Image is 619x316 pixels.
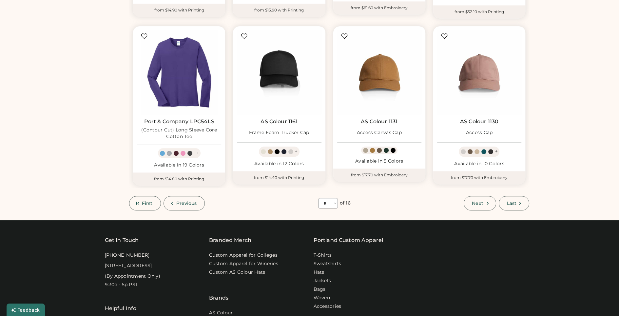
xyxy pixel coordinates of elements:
[164,196,205,210] button: Previous
[295,148,298,155] div: +
[137,162,221,168] div: Available in 19 Colors
[142,201,153,206] span: First
[233,4,325,17] div: from $15.90 with Printing
[466,129,493,136] div: Access Cap
[472,201,483,206] span: Next
[437,161,521,167] div: Available in 10 Colors
[196,149,199,157] div: +
[314,286,326,293] a: Bags
[105,263,152,269] div: [STREET_ADDRESS]
[209,236,251,244] div: Branded Merch
[233,171,325,184] div: from $14.40 with Printing
[249,129,309,136] div: Frame Foam Trucker Cap
[333,168,425,182] div: from $17.70 with Embroidery
[314,261,341,267] a: Sweatshirts
[337,158,421,165] div: Available in 5 Colors
[433,171,525,184] div: from $17.70 with Embroidery
[237,30,321,114] img: AS Colour 1161 Frame Foam Trucker Cap
[361,118,397,125] a: AS Colour 1131
[433,5,525,18] div: from $32.10 with Printing
[507,201,516,206] span: Last
[105,273,160,280] div: (By Appointment Only)
[237,161,321,167] div: Available in 12 Colors
[137,30,221,114] img: Port & Company LPC54LS (Contour Cut) Long Sleeve Core Cotton Tee
[209,261,278,267] a: Custom Apparel for Wineries
[314,303,341,310] a: Accessories
[176,201,197,206] span: Previous
[261,118,298,125] a: AS Colour 1161
[209,252,278,259] a: Custom Apparel for Colleges
[144,118,214,125] a: Port & Company LPC54LS
[133,172,225,186] div: from $14.80 with Printing
[105,236,139,244] div: Get In Touch
[209,269,265,276] a: Custom AS Colour Hats
[314,295,330,301] a: Woven
[437,30,521,114] img: AS Colour 1130 Access Cap
[133,4,225,17] div: from $14.90 with Printing
[494,148,497,155] div: +
[499,196,529,210] button: Last
[105,282,138,288] div: 9:30a - 5p PST
[314,269,324,276] a: Hats
[314,278,331,284] a: Jackets
[129,196,161,210] button: First
[137,127,221,140] div: (Contour Cut) Long Sleeve Core Cotton Tee
[314,252,332,259] a: T-Shirts
[314,236,383,244] a: Portland Custom Apparel
[464,196,496,210] button: Next
[105,252,150,259] div: [PHONE_NUMBER]
[333,1,425,14] div: from $61.60 with Embroidery
[460,118,498,125] a: AS Colour 1130
[357,129,402,136] div: Access Canvas Cap
[105,305,137,312] div: Helpful Info
[337,30,421,114] img: AS Colour 1131 Access Canvas Cap
[209,278,228,302] div: Brands
[340,200,351,207] div: of 16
